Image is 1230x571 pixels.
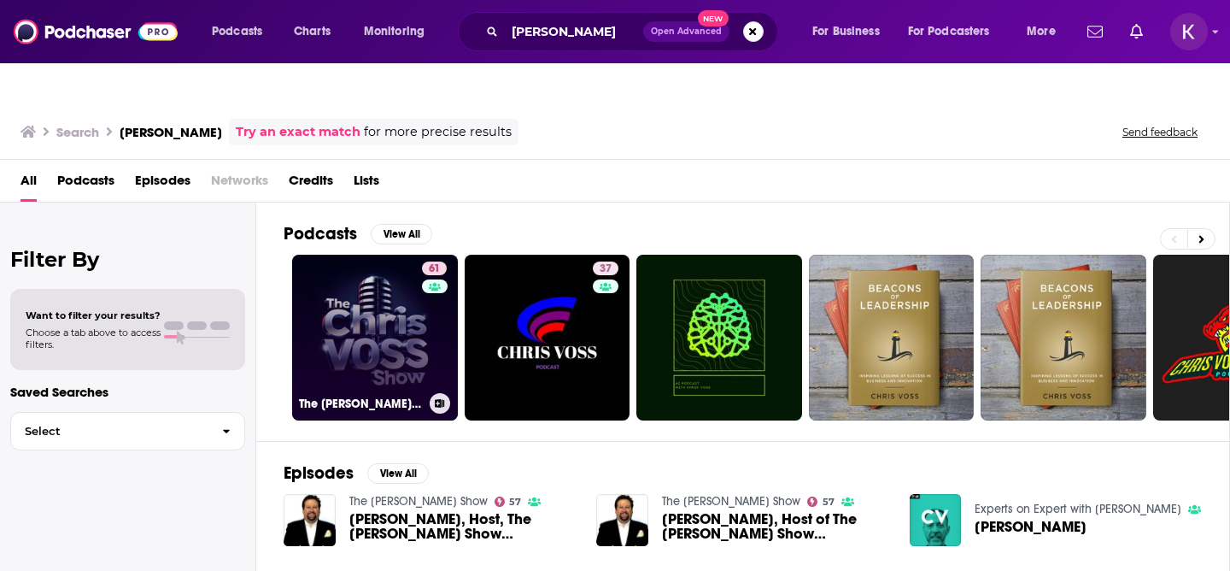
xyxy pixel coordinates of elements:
[354,167,379,202] a: Lists
[465,255,630,421] a: 37
[1081,17,1110,46] a: Show notifications dropdown
[975,520,1086,534] span: [PERSON_NAME]
[289,167,333,202] a: Credits
[505,18,643,45] input: Search podcasts, credits, & more...
[14,15,178,48] img: Podchaser - Follow, Share and Rate Podcasts
[352,18,447,45] button: open menu
[823,498,835,506] span: 57
[1027,20,1056,44] span: More
[371,224,432,244] button: View All
[495,497,522,507] a: 57
[643,21,729,42] button: Open AdvancedNew
[593,262,618,275] a: 37
[10,412,245,450] button: Select
[807,497,835,507] a: 57
[812,20,880,44] span: For Business
[662,494,800,509] a: The Rick Smith Show
[20,167,37,202] a: All
[349,494,488,509] a: The Rick Smith Show
[26,327,161,350] span: Choose a tab above to access filters.
[1123,17,1150,46] a: Show notifications dropdown
[975,520,1086,534] a: Chris Voss
[57,167,114,202] a: Podcasts
[910,494,962,546] img: Chris Voss
[135,167,190,202] a: Episodes
[292,255,458,421] a: 61The [PERSON_NAME] Show
[422,262,447,275] a: 61
[698,10,729,26] span: New
[26,309,161,321] span: Want to filter your results?
[364,122,512,142] span: for more precise results
[662,512,889,541] span: [PERSON_NAME], Host of The [PERSON_NAME] Show @CHRISVOSS @CHRISVOSSSHOW
[1117,125,1203,139] button: Send feedback
[800,18,901,45] button: open menu
[474,12,794,51] div: Search podcasts, credits, & more...
[1015,18,1077,45] button: open menu
[283,18,341,45] a: Charts
[10,384,245,400] p: Saved Searches
[10,247,245,272] h2: Filter By
[364,20,425,44] span: Monitoring
[600,261,612,278] span: 37
[975,502,1181,516] a: Experts on Expert with Dax Shepard
[284,223,357,244] h2: Podcasts
[284,494,336,546] img: Chris Voss, Host, The Chris Voss Show @CHRISVOSS @CHRISVOSSSHOW
[120,124,222,140] h3: [PERSON_NAME]
[1170,13,1208,50] span: Logged in as kwignall
[367,463,429,484] button: View All
[1170,13,1208,50] img: User Profile
[596,494,648,546] img: Chris Voss, Host of The Chris Voss Show @CHRISVOSS @CHRISVOSSSHOW
[299,397,423,411] h3: The [PERSON_NAME] Show
[1170,13,1208,50] button: Show profile menu
[509,498,521,506] span: 57
[284,462,354,484] h2: Episodes
[284,223,432,244] a: PodcastsView All
[211,167,268,202] span: Networks
[284,462,429,484] a: EpisodesView All
[897,18,1015,45] button: open menu
[236,122,360,142] a: Try an exact match
[212,20,262,44] span: Podcasts
[908,20,990,44] span: For Podcasters
[349,512,577,541] a: Chris Voss, Host, The Chris Voss Show @CHRISVOSS @CHRISVOSSSHOW
[349,512,577,541] span: [PERSON_NAME], Host, The [PERSON_NAME] Show @CHRISVOSS @CHRISVOSSSHOW
[651,27,722,36] span: Open Advanced
[200,18,284,45] button: open menu
[294,20,331,44] span: Charts
[429,261,440,278] span: 61
[662,512,889,541] a: Chris Voss, Host of The Chris Voss Show @CHRISVOSS @CHRISVOSSSHOW
[11,426,208,437] span: Select
[56,124,99,140] h3: Search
